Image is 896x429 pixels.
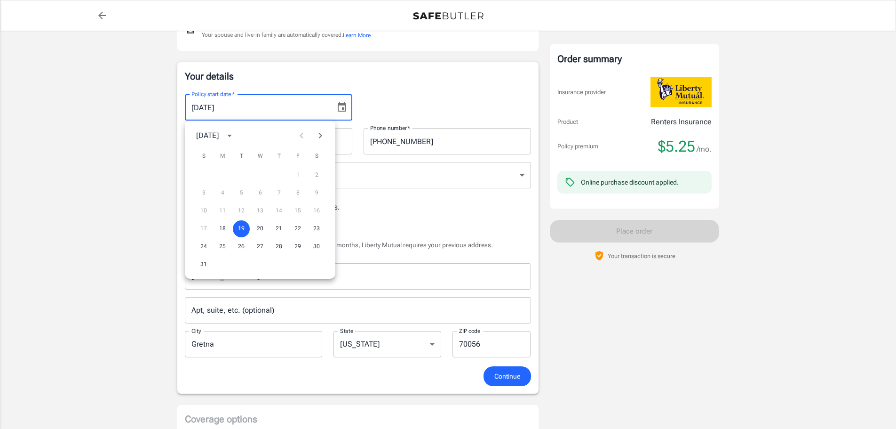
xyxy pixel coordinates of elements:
button: Learn More [343,31,371,40]
span: /mo. [697,143,712,156]
button: 25 [214,238,231,255]
label: City [191,327,201,335]
a: back to quotes [93,6,111,25]
div: Online purchase discount applied. [581,178,679,187]
button: Choose date, selected date is Aug 19, 2025 [333,98,351,117]
button: 18 [214,220,231,237]
p: Policy premium [557,142,598,151]
p: Your details [185,70,531,83]
button: 24 [195,238,212,255]
input: MM/DD/YYYY [185,94,329,121]
button: 23 [308,220,325,237]
span: Monday [214,147,231,166]
img: Liberty Mutual [650,77,712,107]
button: 27 [252,238,269,255]
button: Continue [484,366,531,387]
h6: Your Previous Address [185,225,531,236]
button: 29 [289,238,306,255]
button: 20 [252,220,269,237]
p: If you have lived at the insured address for less than 6 months, Liberty Mutual requires your pre... [185,240,531,250]
span: Friday [289,147,306,166]
img: Back to quotes [413,12,484,20]
label: State [340,327,354,335]
input: Enter number [364,128,531,154]
span: Wednesday [252,147,269,166]
button: 30 [308,238,325,255]
label: Policy start date [191,90,235,98]
span: Sunday [195,147,212,166]
button: 28 [270,238,287,255]
button: 26 [233,238,250,255]
div: Order summary [557,52,712,66]
button: 19 [233,220,250,237]
p: Renters Insurance [651,116,712,128]
button: 31 [195,256,212,273]
label: Phone number [370,124,410,132]
p: Your transaction is secure [608,251,675,260]
p: Insurance provider [557,88,606,97]
span: Tuesday [233,147,250,166]
span: $5.25 [658,137,695,156]
span: Continue [494,371,520,382]
p: Product [557,117,578,127]
button: Next month [311,126,330,145]
div: Townhouse or rowhouse [185,162,531,188]
button: 22 [289,220,306,237]
p: Your spouse and live-in family are automatically covered. [202,31,371,40]
span: Saturday [308,147,325,166]
span: Thursday [270,147,287,166]
div: [DATE] [196,130,219,141]
button: calendar view is open, switch to year view [222,128,238,144]
label: ZIP code [459,327,481,335]
button: 21 [270,220,287,237]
